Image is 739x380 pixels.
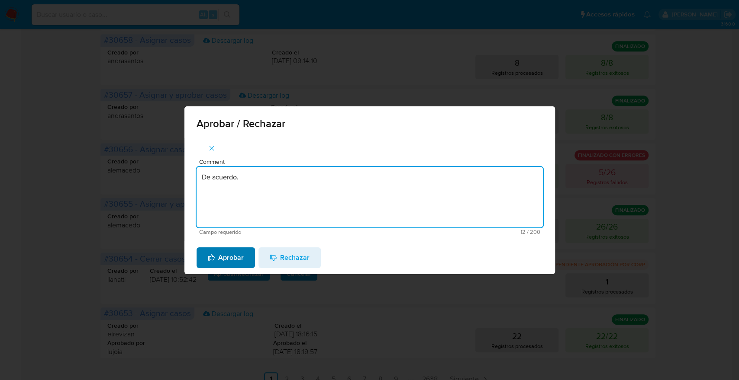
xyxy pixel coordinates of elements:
textarea: De acuerdo. [197,167,543,227]
button: Rechazar [258,247,321,268]
button: Aprobar [197,247,255,268]
span: Aprobar [208,248,244,267]
span: Campo requerido [199,229,370,235]
span: Rechazar [270,248,310,267]
span: Comment [199,159,545,165]
span: Máximo 200 caracteres [370,229,540,235]
span: Aprobar / Rechazar [197,118,543,129]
